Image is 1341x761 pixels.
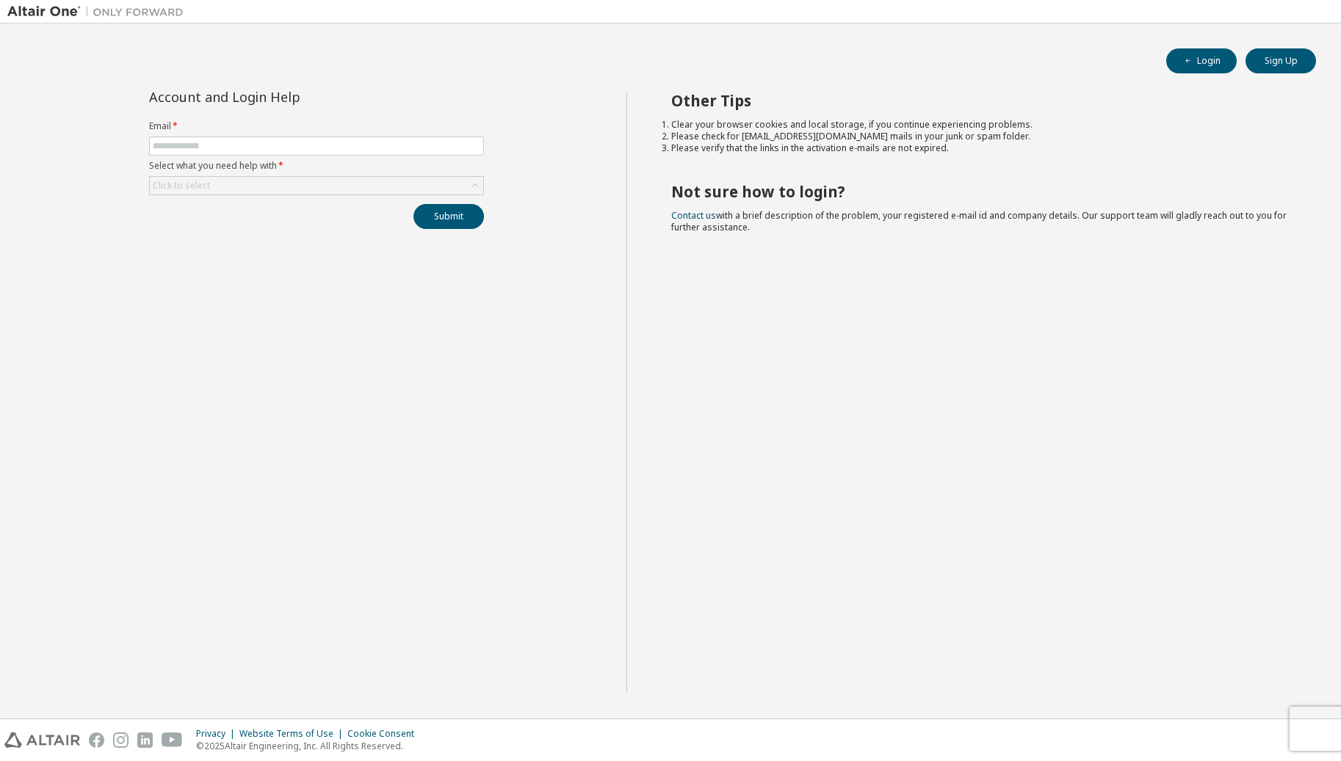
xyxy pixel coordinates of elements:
[137,732,153,748] img: linkedin.svg
[89,732,104,748] img: facebook.svg
[7,4,191,19] img: Altair One
[149,120,484,132] label: Email
[113,732,129,748] img: instagram.svg
[149,160,484,172] label: Select what you need help with
[153,180,210,192] div: Click to select
[196,728,239,740] div: Privacy
[149,91,417,103] div: Account and Login Help
[1246,48,1316,73] button: Sign Up
[671,142,1290,154] li: Please verify that the links in the activation e-mails are not expired.
[671,209,716,222] a: Contact us
[347,728,423,740] div: Cookie Consent
[671,91,1290,110] h2: Other Tips
[671,209,1287,233] span: with a brief description of the problem, your registered e-mail id and company details. Our suppo...
[150,177,483,194] div: Click to select
[162,732,183,748] img: youtube.svg
[1166,48,1237,73] button: Login
[4,732,80,748] img: altair_logo.svg
[671,131,1290,142] li: Please check for [EMAIL_ADDRESS][DOMAIN_NAME] mails in your junk or spam folder.
[239,728,347,740] div: Website Terms of Use
[671,119,1290,131] li: Clear your browser cookies and local storage, if you continue experiencing problems.
[671,182,1290,201] h2: Not sure how to login?
[196,740,423,752] p: © 2025 Altair Engineering, Inc. All Rights Reserved.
